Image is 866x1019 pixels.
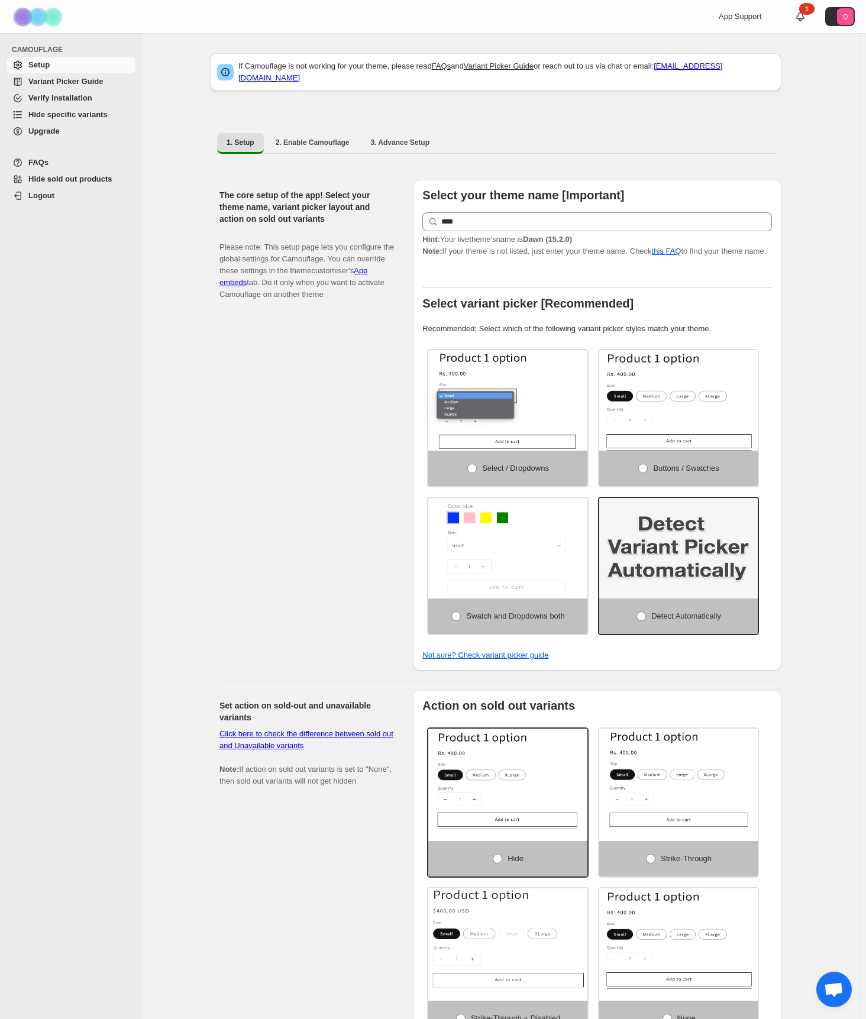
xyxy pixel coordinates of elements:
img: Buttons / Swatches [599,350,758,451]
span: Setup [28,60,50,69]
span: Your live theme's name is [422,235,572,244]
img: Strike-through [599,729,758,829]
b: Note: [219,765,239,774]
span: FAQs [28,158,49,167]
span: 3. Advance Setup [370,138,429,147]
span: Variant Picker Guide [28,77,103,86]
p: Recommended: Select which of the following variant picker styles match your theme. [422,323,772,335]
span: Hide sold out products [28,174,112,183]
span: Buttons / Swatches [653,464,719,473]
strong: Note: [422,247,442,255]
p: If Camouflage is not working for your theme, please read and or reach out to us via chat or email: [238,60,774,84]
span: Verify Installation [28,93,92,102]
b: Action on sold out variants [422,699,575,712]
img: Select / Dropdowns [428,350,587,451]
a: Variant Picker Guide [464,62,534,70]
button: Avatar with initials Q [825,7,855,26]
span: Logout [28,191,54,200]
a: Verify Installation [7,90,135,106]
a: this FAQ [652,247,681,255]
a: Click here to check the difference between sold out and Unavailable variants [219,729,393,750]
a: Upgrade [7,123,135,140]
a: Logout [7,187,135,204]
span: Hide [508,854,524,863]
span: Detect Automatically [651,612,721,620]
text: Q [843,13,848,20]
img: Strike-through + Disabled [428,888,587,989]
span: CAMOUFLAGE [12,45,136,54]
h2: The core setup of the app! Select your theme name, variant picker layout and action on sold out v... [219,189,394,225]
b: Select your theme name [Important] [422,189,624,202]
span: Hide specific variants [28,110,108,119]
span: Swatch and Dropdowns both [466,612,564,620]
p: Please note: This setup page lets you configure the global settings for Camouflage. You can overr... [219,229,394,300]
div: Open chat [816,972,852,1007]
strong: Hint: [422,235,440,244]
img: Swatch and Dropdowns both [428,498,587,599]
div: 1 [799,3,815,15]
a: Not sure? Check variant picker guide [422,651,548,659]
img: Camouflage [9,1,69,33]
h2: Set action on sold-out and unavailable variants [219,700,394,723]
p: If your theme is not listed, just enter your theme name. Check to find your theme name. [422,234,772,257]
img: Hide [428,729,587,829]
b: Select variant picker [Recommended] [422,297,634,310]
a: Variant Picker Guide [7,73,135,90]
span: App Support [719,12,761,21]
span: Select / Dropdowns [482,464,549,473]
strong: Dawn (15.2.0) [523,235,572,244]
a: Hide sold out products [7,171,135,187]
span: Strike-through [661,854,712,863]
a: FAQs [7,154,135,171]
img: Detect Automatically [599,498,758,599]
span: If action on sold out variants is set to "None", then sold out variants will not get hidden [219,729,393,785]
a: FAQs [432,62,451,70]
span: Avatar with initials Q [837,8,854,25]
a: 1 [794,11,806,22]
span: 2. Enable Camouflage [276,138,350,147]
img: None [599,888,758,989]
a: Hide specific variants [7,106,135,123]
span: Upgrade [28,127,60,135]
a: Setup [7,57,135,73]
span: 1. Setup [227,138,254,147]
